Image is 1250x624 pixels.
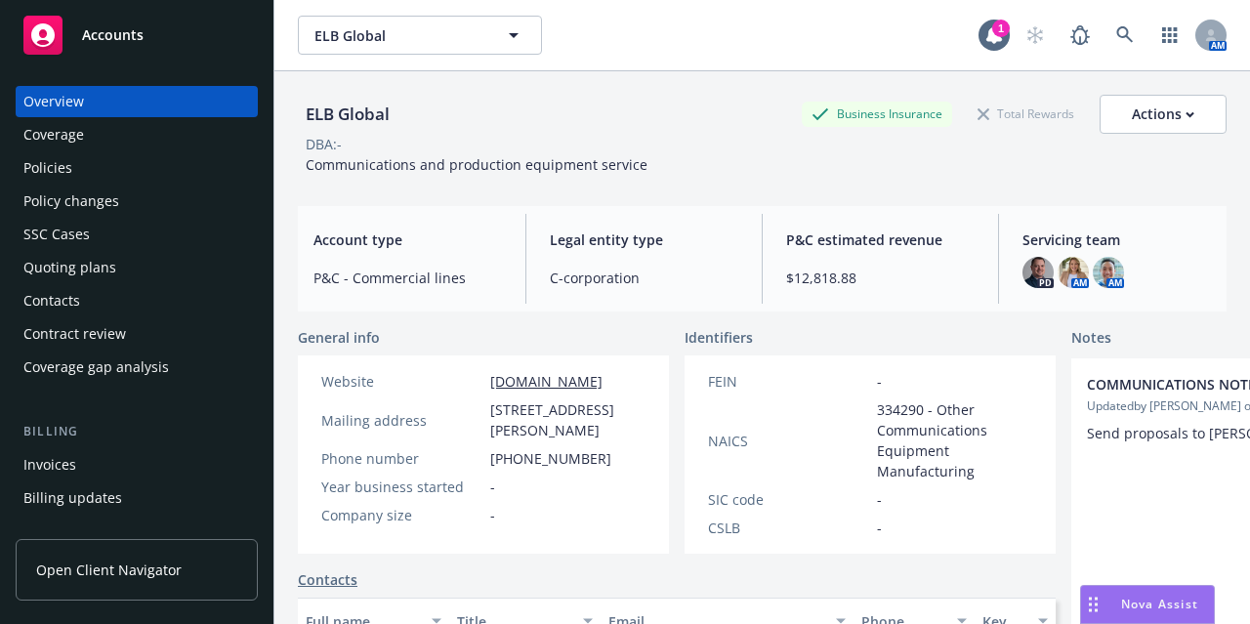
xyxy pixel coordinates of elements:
button: ELB Global [298,16,542,55]
div: Drag to move [1081,586,1105,623]
a: Coverage gap analysis [16,352,258,383]
span: [STREET_ADDRESS][PERSON_NAME] [490,399,646,440]
span: - [877,371,882,392]
a: Start snowing [1016,16,1055,55]
span: Accounts [82,27,144,43]
a: SSC Cases [16,219,258,250]
div: CSLB [708,518,869,538]
span: - [877,518,882,538]
a: [DOMAIN_NAME] [490,372,603,391]
div: Quoting plans [23,252,116,283]
span: [PHONE_NUMBER] [490,448,611,469]
a: Search [1105,16,1145,55]
div: Billing [16,422,258,441]
div: Contacts [23,285,80,316]
div: DBA: - [306,134,342,154]
a: Account charges [16,516,258,547]
span: - [877,489,882,510]
span: P&C - Commercial lines [313,268,502,288]
div: Coverage gap analysis [23,352,169,383]
span: General info [298,327,380,348]
div: Actions [1132,96,1194,133]
span: Account type [313,229,502,250]
div: NAICS [708,431,869,451]
div: Phone number [321,448,482,469]
a: Report a Bug [1061,16,1100,55]
a: Accounts [16,8,258,62]
img: photo [1093,257,1124,288]
div: Billing updates [23,482,122,514]
div: Mailing address [321,410,482,431]
a: Billing updates [16,482,258,514]
a: Policy changes [16,186,258,217]
div: ELB Global [298,102,397,127]
a: Quoting plans [16,252,258,283]
div: SSC Cases [23,219,90,250]
a: Contacts [298,569,357,590]
span: Servicing team [1022,229,1211,250]
div: Coverage [23,119,84,150]
span: Open Client Navigator [36,560,182,580]
span: Notes [1071,327,1111,351]
a: Contract review [16,318,258,350]
img: photo [1022,257,1054,288]
span: Legal entity type [550,229,738,250]
span: Communications and production equipment service [306,155,647,174]
div: Policies [23,152,72,184]
span: - [490,505,495,525]
div: Invoices [23,449,76,480]
div: 1 [992,20,1010,37]
a: Switch app [1150,16,1189,55]
div: Policy changes [23,186,119,217]
span: - [490,477,495,497]
div: Total Rewards [968,102,1084,126]
button: Actions [1100,95,1227,134]
div: Company size [321,505,482,525]
a: Contacts [16,285,258,316]
div: Contract review [23,318,126,350]
div: Year business started [321,477,482,497]
div: FEIN [708,371,869,392]
a: Overview [16,86,258,117]
img: photo [1058,257,1089,288]
span: Identifiers [685,327,753,348]
div: Business Insurance [802,102,952,126]
span: 334290 - Other Communications Equipment Manufacturing [877,399,1032,481]
div: Website [321,371,482,392]
a: Coverage [16,119,258,150]
div: Overview [23,86,84,117]
span: Nova Assist [1121,596,1198,612]
button: Nova Assist [1080,585,1215,624]
div: SIC code [708,489,869,510]
a: Invoices [16,449,258,480]
span: C-corporation [550,268,738,288]
span: P&C estimated revenue [786,229,975,250]
div: Account charges [23,516,132,547]
span: $12,818.88 [786,268,975,288]
a: Policies [16,152,258,184]
span: ELB Global [314,25,483,46]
